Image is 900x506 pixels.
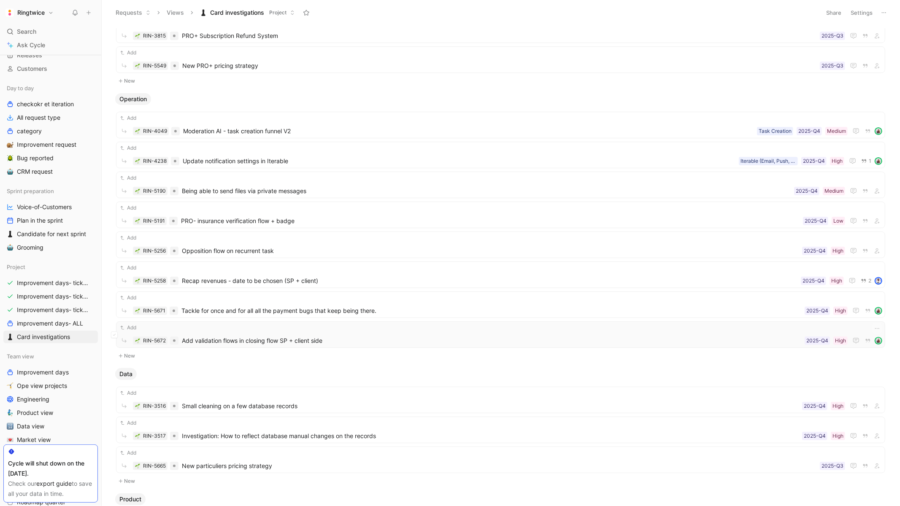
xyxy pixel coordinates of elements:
[876,278,881,284] img: avatar
[3,228,98,240] a: ♟️Candidate for next sprint
[116,387,885,413] a: Add🌱RIN-3516Small cleaning on a few database recordsHigh2025-Q4
[7,155,14,161] img: 🪲
[5,140,15,150] button: 🐌
[115,493,146,505] button: Product
[119,234,138,242] button: Add
[7,436,14,443] img: 💌
[135,338,141,344] div: 🌱
[5,408,15,418] button: 🧞‍♂️
[143,462,166,470] div: RIN-5665
[196,6,299,19] button: ♟️Card investigationsProject
[876,308,881,314] img: avatar
[143,307,165,315] div: RIN-5671
[3,350,98,473] div: Team viewImprovement days🤸Ope view projectsEngineering🧞‍♂️Product view🔢Data view💌Market view🤸Ope ...
[17,154,54,162] span: Bug reported
[119,323,138,332] button: Add
[7,84,34,92] span: Day to day
[17,100,74,108] span: checkokr et iteration
[803,277,824,285] div: 2025-Q4
[119,144,138,152] button: Add
[182,431,799,441] span: Investigation: How to reflect database manual changes on the records
[833,217,843,225] div: Low
[17,27,36,37] span: Search
[135,403,141,409] button: 🌱
[115,476,886,486] button: New
[182,401,799,411] span: Small cleaning on a few database records
[822,62,843,70] div: 2025-Q3
[116,417,885,443] a: Add🌱RIN-3517Investigation: How to reflect database manual changes on the recordsHigh2025-Q4
[3,290,98,303] a: Improvement days- tickets ready- backend
[17,140,76,149] span: Improvement request
[7,382,14,389] img: 🤸
[3,331,98,343] a: ♟️Card investigations
[135,308,140,313] img: 🌱
[135,158,141,164] div: 🌱
[5,167,15,177] button: 🤖
[112,93,889,361] div: OperationNew
[822,7,845,19] button: Share
[116,112,885,138] a: Add🌱RIN-4049Moderation AI - task creation funnel V2Medium2025-Q4Task Creationavatar
[119,293,138,302] button: Add
[17,230,86,238] span: Candidate for next sprint
[7,334,14,340] img: ♟️
[3,98,98,110] a: checkokr et iteration
[17,422,44,431] span: Data view
[17,279,89,287] span: Improvement days- tickets ready- React
[135,128,141,134] button: 🌱
[3,25,98,38] div: Search
[119,495,141,503] span: Product
[135,248,141,254] button: 🌱
[876,338,881,344] img: avatar
[135,248,140,253] img: 🌱
[143,187,166,195] div: RIN-5190
[5,332,15,342] button: ♟️
[143,62,166,70] div: RIN-5549
[847,7,876,19] button: Settings
[135,278,141,284] button: 🌱
[798,127,820,135] div: 2025-Q4
[7,423,14,430] img: 🔢
[3,185,98,254] div: Sprint preparationVoice-of-CustomersPlan in the sprint♟️Candidate for next sprint🤖Grooming
[135,218,141,224] button: 🌱
[835,307,846,315] div: High
[135,433,141,439] div: 🌱
[143,157,167,165] div: RIN-4238
[135,463,141,469] button: 🌱
[17,409,53,417] span: Product view
[803,157,825,165] div: 2025-Q4
[3,304,98,316] a: Improvement days- tickets ready-legacy
[7,263,25,271] span: Project
[832,402,843,410] div: High
[119,204,138,212] button: Add
[831,277,842,285] div: High
[7,244,14,251] img: 🤖
[135,308,141,314] button: 🌱
[741,157,796,165] div: Iterable (Email, Push, Deeplink)
[112,6,154,19] button: Requests
[116,202,885,228] a: Add🌱RIN-5191PRO- insurance verification flow + badgeLow2025-Q4
[3,317,98,330] a: improvement days- ALL
[182,31,816,41] span: PRO+ Subscription Refund System
[796,187,818,195] div: 2025-Q4
[876,128,881,134] img: avatar
[17,9,45,16] h1: Ringtwice
[119,114,138,122] button: Add
[17,127,42,135] span: category
[804,432,826,440] div: 2025-Q4
[3,185,98,197] div: Sprint preparation
[17,51,42,59] span: Releases
[822,32,843,40] div: 2025-Q3
[7,168,14,175] img: 🤖
[3,138,98,151] a: 🐌Improvement request
[804,247,826,255] div: 2025-Q4
[8,479,93,499] div: Check our to save all your data in time.
[868,278,871,283] span: 2
[181,216,800,226] span: PRO- insurance verification flow + badge
[119,174,138,182] button: Add
[3,241,98,254] a: 🤖Grooming
[119,449,138,457] button: Add
[3,165,98,178] a: 🤖CRM request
